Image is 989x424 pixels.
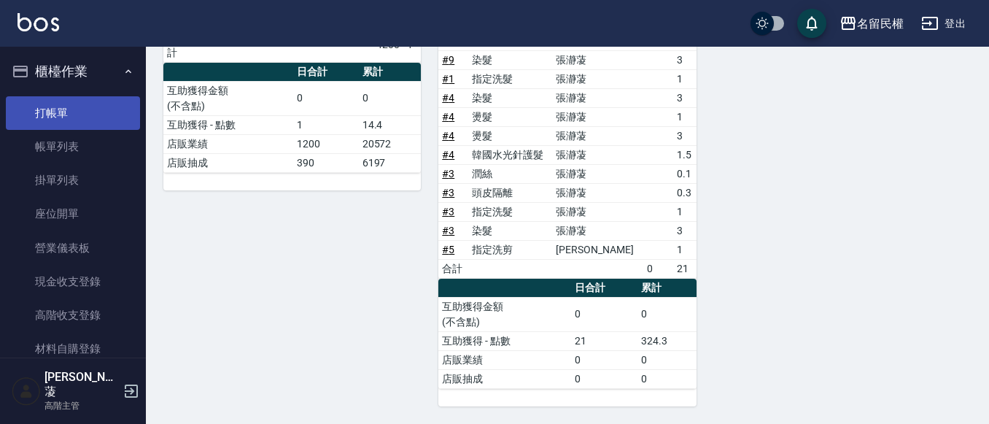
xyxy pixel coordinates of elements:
a: 材料自購登錄 [6,332,140,366]
img: Logo [18,13,59,31]
td: 張瀞蓤 [552,221,643,240]
td: 染髮 [468,88,552,107]
td: 6197 [359,153,422,172]
td: 互助獲得金額 (不含點) [438,297,571,331]
a: #9 [442,54,454,66]
a: #3 [442,187,454,198]
div: 名留民權 [857,15,904,33]
td: 張瀞蓤 [552,50,643,69]
th: 日合計 [571,279,637,298]
td: 張瀞蓤 [552,164,643,183]
td: 390 [293,153,358,172]
a: 高階收支登錄 [6,298,140,332]
button: 登出 [915,10,971,37]
table: a dense table [438,279,696,389]
a: 打帳單 [6,96,140,130]
button: save [797,9,826,38]
table: a dense table [163,63,421,173]
td: [PERSON_NAME] [552,240,643,259]
a: #4 [442,111,454,123]
th: 日合計 [293,63,358,82]
td: 張瀞蓤 [552,88,643,107]
td: 21 [673,259,697,278]
td: 0 [571,369,637,388]
img: Person [12,377,41,406]
td: 指定洗髮 [468,202,552,221]
button: 櫃檯作業 [6,53,140,90]
td: 燙髮 [468,126,552,145]
td: 0.1 [673,164,697,183]
td: 1.5 [673,145,697,164]
td: 互助獲得 - 點數 [438,331,571,350]
td: 0 [637,350,696,369]
td: 店販業績 [163,134,293,153]
td: 1 [673,202,697,221]
td: 指定洗髮 [468,69,552,88]
td: 店販抽成 [163,153,293,172]
td: 張瀞蓤 [552,126,643,145]
td: 0 [571,350,637,369]
a: 帳單列表 [6,130,140,163]
td: 張瀞蓤 [552,107,643,126]
td: 0 [637,369,696,388]
td: 1 [673,107,697,126]
td: 1 [673,240,697,259]
td: 燙髮 [468,107,552,126]
a: #3 [442,225,454,236]
td: 3 [673,50,697,69]
td: 0 [359,81,422,115]
a: #4 [442,130,454,142]
td: 0 [293,81,358,115]
td: 0 [643,259,673,278]
a: 座位開單 [6,197,140,231]
th: 累計 [359,63,422,82]
td: 張瀞蓤 [552,202,643,221]
button: 名留民權 [834,9,910,39]
td: 1200 [293,134,358,153]
a: #4 [442,149,454,161]
td: 1 [293,115,358,134]
td: 3 [673,221,697,240]
h5: [PERSON_NAME]蓤 [44,370,119,399]
td: 頭皮隔離 [468,183,552,202]
a: #3 [442,168,454,180]
a: 掛單列表 [6,163,140,197]
td: 染髮 [468,221,552,240]
td: 互助獲得 - 點數 [163,115,293,134]
a: #3 [442,206,454,217]
td: 3 [673,126,697,145]
td: 20572 [359,134,422,153]
a: #1 [442,73,454,85]
a: 營業儀表板 [6,231,140,265]
td: 張瀞蓤 [552,69,643,88]
td: 0 [637,297,696,331]
td: 0.3 [673,183,697,202]
td: 染髮 [468,50,552,69]
td: 張瀞蓤 [552,183,643,202]
td: 21 [571,331,637,350]
td: 0 [571,297,637,331]
td: 韓國水光針護髮 [468,145,552,164]
td: 張瀞蓤 [552,145,643,164]
td: 店販業績 [438,350,571,369]
td: 324.3 [637,331,696,350]
th: 累計 [637,279,696,298]
p: 高階主管 [44,399,119,412]
td: 店販抽成 [438,369,571,388]
td: 1 [673,69,697,88]
td: 3 [673,88,697,107]
td: 潤絲 [468,164,552,183]
td: 指定洗剪 [468,240,552,259]
a: 現金收支登錄 [6,265,140,298]
td: 合計 [438,259,468,278]
td: 14.4 [359,115,422,134]
a: #4 [442,92,454,104]
td: 互助獲得金額 (不含點) [163,81,293,115]
a: #5 [442,244,454,255]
